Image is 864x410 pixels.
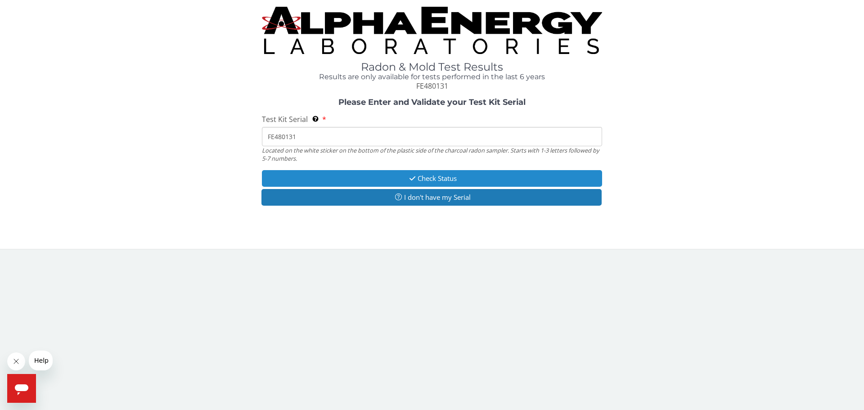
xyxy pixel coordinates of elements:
h1: Radon & Mold Test Results [262,61,602,73]
div: Located on the white sticker on the bottom of the plastic side of the charcoal radon sampler. Sta... [262,146,602,163]
button: Check Status [262,170,602,187]
button: I don't have my Serial [261,189,602,206]
strong: Please Enter and Validate your Test Kit Serial [338,97,526,107]
span: FE480131 [416,81,448,91]
iframe: Close message [7,352,25,370]
h4: Results are only available for tests performed in the last 6 years [262,73,602,81]
span: Test Kit Serial [262,114,308,124]
img: TightCrop.jpg [262,7,602,54]
iframe: Message from company [29,351,53,370]
iframe: Button to launch messaging window [7,374,36,403]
